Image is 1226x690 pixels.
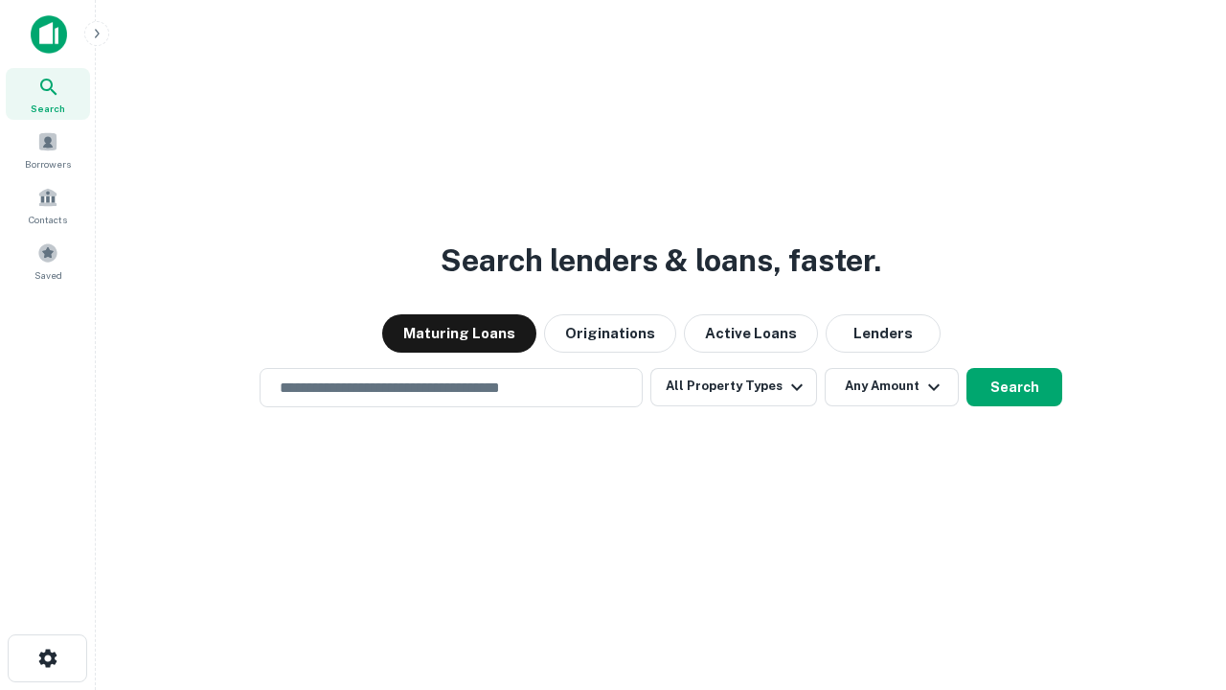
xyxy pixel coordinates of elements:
[684,314,818,353] button: Active Loans
[544,314,676,353] button: Originations
[6,68,90,120] a: Search
[6,235,90,287] a: Saved
[31,101,65,116] span: Search
[6,124,90,175] a: Borrowers
[6,179,90,231] a: Contacts
[966,368,1062,406] button: Search
[34,267,62,283] span: Saved
[29,212,67,227] span: Contacts
[25,156,71,172] span: Borrowers
[1130,475,1226,567] iframe: Chat Widget
[31,15,67,54] img: capitalize-icon.png
[441,238,881,284] h3: Search lenders & loans, faster.
[650,368,817,406] button: All Property Types
[382,314,536,353] button: Maturing Loans
[826,314,941,353] button: Lenders
[825,368,959,406] button: Any Amount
